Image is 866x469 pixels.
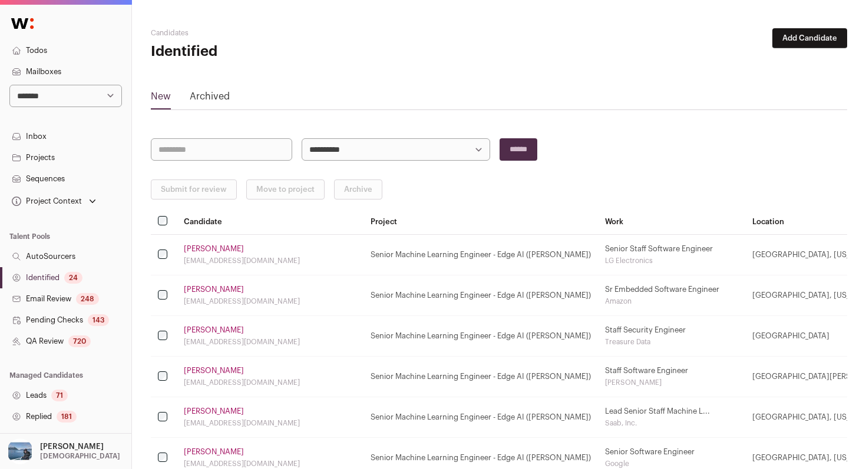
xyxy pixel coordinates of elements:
[184,337,356,347] div: [EMAIL_ADDRESS][DOMAIN_NAME]
[363,316,598,357] td: Senior Machine Learning Engineer - Edge AI ([PERSON_NAME])
[151,89,171,108] a: New
[184,325,244,335] a: [PERSON_NAME]
[184,459,356,468] div: [EMAIL_ADDRESS][DOMAIN_NAME]
[363,397,598,438] td: Senior Machine Learning Engineer - Edge AI ([PERSON_NAME])
[184,244,244,254] a: [PERSON_NAME]
[184,285,244,294] a: [PERSON_NAME]
[605,337,738,347] div: Treasure Data
[184,407,244,416] a: [PERSON_NAME]
[363,275,598,316] td: Senior Machine Learning Engineer - Edge AI ([PERSON_NAME])
[363,357,598,397] td: Senior Machine Learning Engineer - Edge AI ([PERSON_NAME])
[151,28,383,38] h2: Candidates
[9,197,82,206] div: Project Context
[9,193,98,209] button: Open dropdown
[598,397,745,438] td: Lead Senior Staff Machine L...
[88,314,109,326] div: 143
[40,451,120,461] p: [DEMOGRAPHIC_DATA]
[184,447,244,457] a: [PERSON_NAME]
[51,390,68,401] div: 71
[605,459,738,468] div: Google
[184,256,356,265] div: [EMAIL_ADDRESS][DOMAIN_NAME]
[363,209,598,235] th: Project
[57,411,77,423] div: 181
[605,418,738,428] div: Saab, Inc.
[151,42,383,61] h1: Identified
[605,378,738,387] div: [PERSON_NAME]
[598,209,745,235] th: Work
[598,316,745,357] td: Staff Security Engineer
[64,272,82,284] div: 24
[772,28,847,48] button: Add Candidate
[184,378,356,387] div: [EMAIL_ADDRESS][DOMAIN_NAME]
[598,357,745,397] td: Staff Software Engineer
[7,438,33,464] img: 17109629-medium_jpg
[5,12,40,35] img: Wellfound
[177,209,363,235] th: Candidate
[40,442,104,451] p: [PERSON_NAME]
[184,366,244,375] a: [PERSON_NAME]
[5,438,123,464] button: Open dropdown
[184,418,356,428] div: [EMAIL_ADDRESS][DOMAIN_NAME]
[605,297,738,306] div: Amazon
[68,335,91,347] div: 720
[598,235,745,275] td: Senior Staff Software Engineer
[605,256,738,265] div: LG Electronics
[190,89,230,108] a: Archived
[363,235,598,275] td: Senior Machine Learning Engineer - Edge AI ([PERSON_NAME])
[598,275,745,316] td: Sr Embedded Software Engineer
[76,293,99,305] div: 248
[184,297,356,306] div: [EMAIL_ADDRESS][DOMAIN_NAME]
